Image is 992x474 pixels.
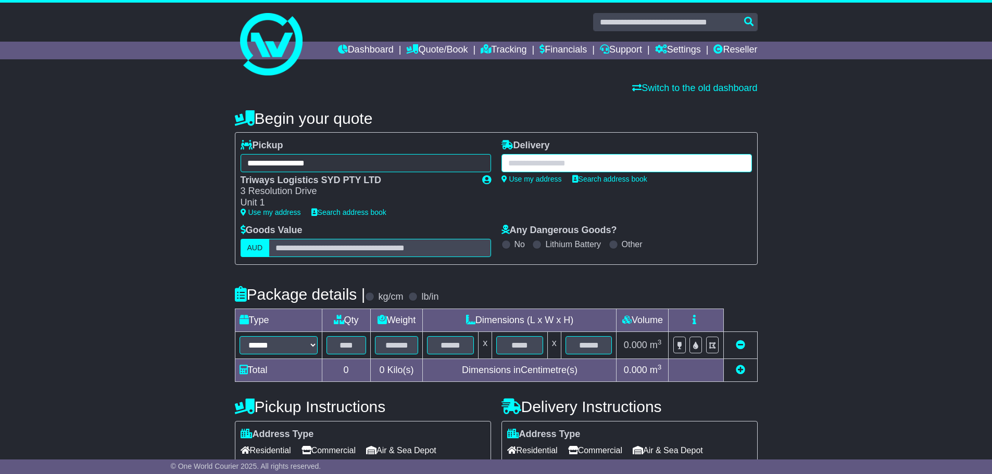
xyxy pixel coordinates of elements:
[736,340,745,350] a: Remove this item
[622,239,643,249] label: Other
[423,358,617,381] td: Dimensions in Centimetre(s)
[650,365,662,375] span: m
[241,197,472,209] div: Unit 1
[501,175,562,183] a: Use my address
[235,110,758,127] h4: Begin your quote
[617,309,669,331] td: Volume
[241,175,472,186] div: Triways Logistics SYD PTY LTD
[624,340,647,350] span: 0.000
[235,309,322,331] td: Type
[650,340,662,350] span: m
[514,239,525,249] label: No
[378,291,403,303] label: kg/cm
[624,365,647,375] span: 0.000
[507,442,558,458] span: Residential
[241,186,472,197] div: 3 Resolution Drive
[658,338,662,346] sup: 3
[501,225,617,236] label: Any Dangerous Goods?
[235,286,366,303] h4: Package details |
[547,331,561,358] td: x
[370,309,423,331] td: Weight
[241,429,314,440] label: Address Type
[481,42,526,59] a: Tracking
[568,442,622,458] span: Commercial
[655,42,701,59] a: Settings
[338,42,394,59] a: Dashboard
[311,208,386,216] a: Search address book
[421,291,438,303] label: lb/in
[370,358,423,381] td: Kilo(s)
[235,358,322,381] td: Total
[235,398,491,415] h4: Pickup Instructions
[736,365,745,375] a: Add new item
[501,398,758,415] h4: Delivery Instructions
[632,83,757,93] a: Switch to the old dashboard
[241,208,301,216] a: Use my address
[171,462,321,470] span: © One World Courier 2025. All rights reserved.
[241,225,303,236] label: Goods Value
[658,363,662,371] sup: 3
[322,358,370,381] td: 0
[379,365,384,375] span: 0
[501,140,550,151] label: Delivery
[322,309,370,331] td: Qty
[241,140,283,151] label: Pickup
[366,442,436,458] span: Air & Sea Depot
[423,309,617,331] td: Dimensions (L x W x H)
[713,42,757,59] a: Reseller
[406,42,468,59] a: Quote/Book
[539,42,587,59] a: Financials
[479,331,492,358] td: x
[572,175,647,183] a: Search address book
[545,239,601,249] label: Lithium Battery
[633,442,703,458] span: Air & Sea Depot
[241,442,291,458] span: Residential
[600,42,642,59] a: Support
[241,239,270,257] label: AUD
[507,429,581,440] label: Address Type
[302,442,356,458] span: Commercial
